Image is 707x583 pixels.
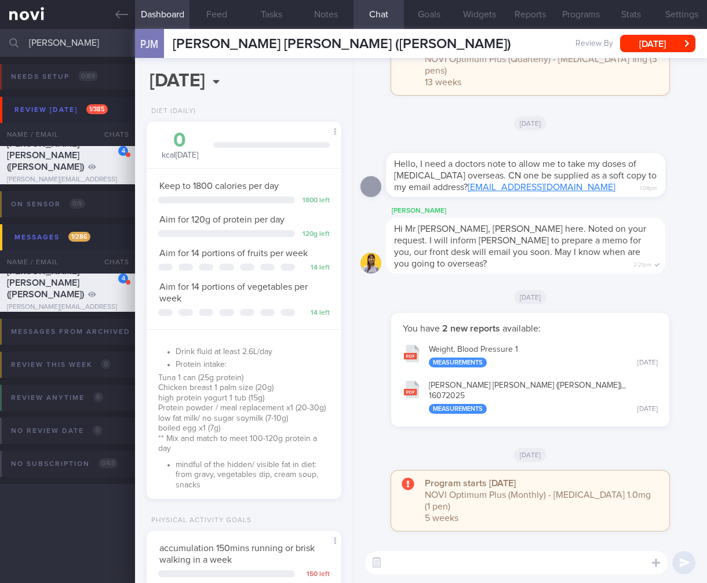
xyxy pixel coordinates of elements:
[8,357,114,373] div: Review this week
[93,392,103,402] span: 0
[89,250,135,274] div: Chats
[147,516,252,525] div: Physical Activity Goals
[637,359,658,367] div: [DATE]
[640,181,657,192] span: 1:04pm
[158,404,326,412] span: Protein powder / meal replacement x1 (20-30g)
[468,183,615,192] a: [EMAIL_ADDRESS][DOMAIN_NAME]
[386,204,700,218] div: [PERSON_NAME]
[397,337,664,374] button: Weight, Blood Pressure 1 Measurements [DATE]
[12,229,93,245] div: Messages
[176,344,330,358] li: Drink fluid at least 2.6L/day
[633,258,651,269] span: 2:21pm
[12,102,111,118] div: Review [DATE]
[425,479,516,488] strong: Program starts [DATE]
[7,139,84,172] span: [PERSON_NAME] [PERSON_NAME] ([PERSON_NAME])
[301,264,330,272] div: 14 left
[403,323,658,334] p: You have available:
[158,374,243,382] span: Tuna 1 can (25g protein)
[301,196,330,205] div: 1800 left
[159,282,308,303] span: Aim for 14 portions of vegetables per week
[93,425,103,435] span: 0
[118,274,128,283] div: 4
[429,345,658,368] div: Weight, Blood Pressure 1
[514,116,547,130] span: [DATE]
[301,309,330,318] div: 14 left
[637,405,658,414] div: [DATE]
[78,71,98,81] span: 0 / 89
[158,384,274,392] span: Chicken breast 1 palm size (20g)
[101,359,111,369] span: 0
[394,159,657,192] span: Hello, I need a doctors note to allow me to take my doses of [MEDICAL_DATA] overseas. CN one be s...
[8,196,88,212] div: On sensor
[176,357,330,370] li: Protein intake:
[429,358,487,367] div: Measurements
[394,224,646,268] span: Hi Mr [PERSON_NAME], [PERSON_NAME] here. Noted on your request. I will inform [PERSON_NAME] to pr...
[158,414,288,422] span: low fat milk/ no sugar soymilk (7-10g)
[575,39,613,49] span: Review By
[118,146,128,156] div: 4
[99,458,118,468] span: 0 / 63
[425,513,458,523] span: 5 weeks
[147,107,196,116] div: Diet (Daily)
[89,123,135,146] div: Chats
[301,570,330,579] div: 150 left
[8,456,121,472] div: No subscription
[7,303,128,320] div: [PERSON_NAME][EMAIL_ADDRESS][PERSON_NAME][DOMAIN_NAME]
[7,176,128,193] div: [PERSON_NAME][EMAIL_ADDRESS][PERSON_NAME][DOMAIN_NAME]
[132,22,167,67] div: PJM
[514,290,547,304] span: [DATE]
[176,457,330,491] li: mindful of the hidden/ visible fat in diet: from gravy, vegetables dip, cream soup, snacks
[159,249,308,258] span: Aim for 14 portions of fruits per week
[8,423,105,439] div: No review date
[158,130,202,151] div: 0
[425,54,657,75] span: NOVI Optimum Plus (Quarterly) - [MEDICAL_DATA] 1mg (3 pens)
[159,544,315,564] span: accumulation 150mins running or brisk walking in a week
[440,324,502,333] strong: 2 new reports
[159,215,285,224] span: Aim for 120g of protein per day
[158,394,264,402] span: high protein yogurt 1 tub (15g)
[68,232,90,242] span: 1 / 286
[514,448,547,462] span: [DATE]
[158,424,220,432] span: boiled egg x1 (7g)
[158,130,202,161] div: kcal [DATE]
[158,435,317,453] span: ** Mix and match to meet 100-120g protein a day
[301,230,330,239] div: 120 g left
[429,404,487,414] div: Measurements
[429,381,658,414] div: [PERSON_NAME] [PERSON_NAME] ([PERSON_NAME])_ 16072025
[70,199,85,209] span: 0 / 9
[397,373,664,420] button: [PERSON_NAME] [PERSON_NAME] ([PERSON_NAME])_16072025 Measurements [DATE]
[620,35,695,52] button: [DATE]
[425,490,651,511] span: NOVI Optimum Plus (Monthly) - [MEDICAL_DATA] 1.0mg (1 pen)
[8,69,101,85] div: Needs setup
[8,324,159,340] div: Messages from Archived
[425,78,461,87] span: 13 weeks
[7,267,84,299] span: [PERSON_NAME] [PERSON_NAME] ([PERSON_NAME])
[8,390,106,406] div: Review anytime
[159,181,279,191] span: Keep to 1800 calories per day
[86,104,108,114] span: 1 / 385
[173,37,511,51] span: [PERSON_NAME] [PERSON_NAME] ([PERSON_NAME])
